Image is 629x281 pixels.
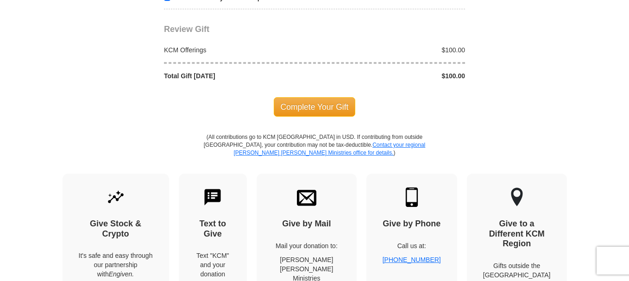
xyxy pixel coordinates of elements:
span: Complete Your Gift [274,97,356,117]
img: mobile.svg [402,187,421,207]
h4: Text to Give [195,219,231,239]
p: Call us at: [383,241,441,250]
p: Mail your donation to: [273,241,340,250]
img: other-region [510,187,523,207]
div: Total Gift [DATE] [159,71,315,81]
i: Engiven. [109,270,134,278]
div: $100.00 [314,45,470,55]
img: envelope.svg [297,187,316,207]
div: $100.00 [314,71,470,81]
h4: Give to a Different KCM Region [483,219,551,249]
p: (All contributions go to KCM [GEOGRAPHIC_DATA] in USD. If contributing from outside [GEOGRAPHIC_D... [203,133,426,174]
a: [PHONE_NUMBER] [383,256,441,263]
span: Review Gift [164,25,209,34]
h4: Give by Phone [383,219,441,229]
div: KCM Offerings [159,45,315,55]
img: give-by-stock.svg [106,187,126,207]
h4: Give Stock & Crypto [79,219,153,239]
img: text-to-give.svg [203,187,222,207]
h4: Give by Mail [273,219,340,229]
p: It's safe and easy through our partnership with [79,251,153,279]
